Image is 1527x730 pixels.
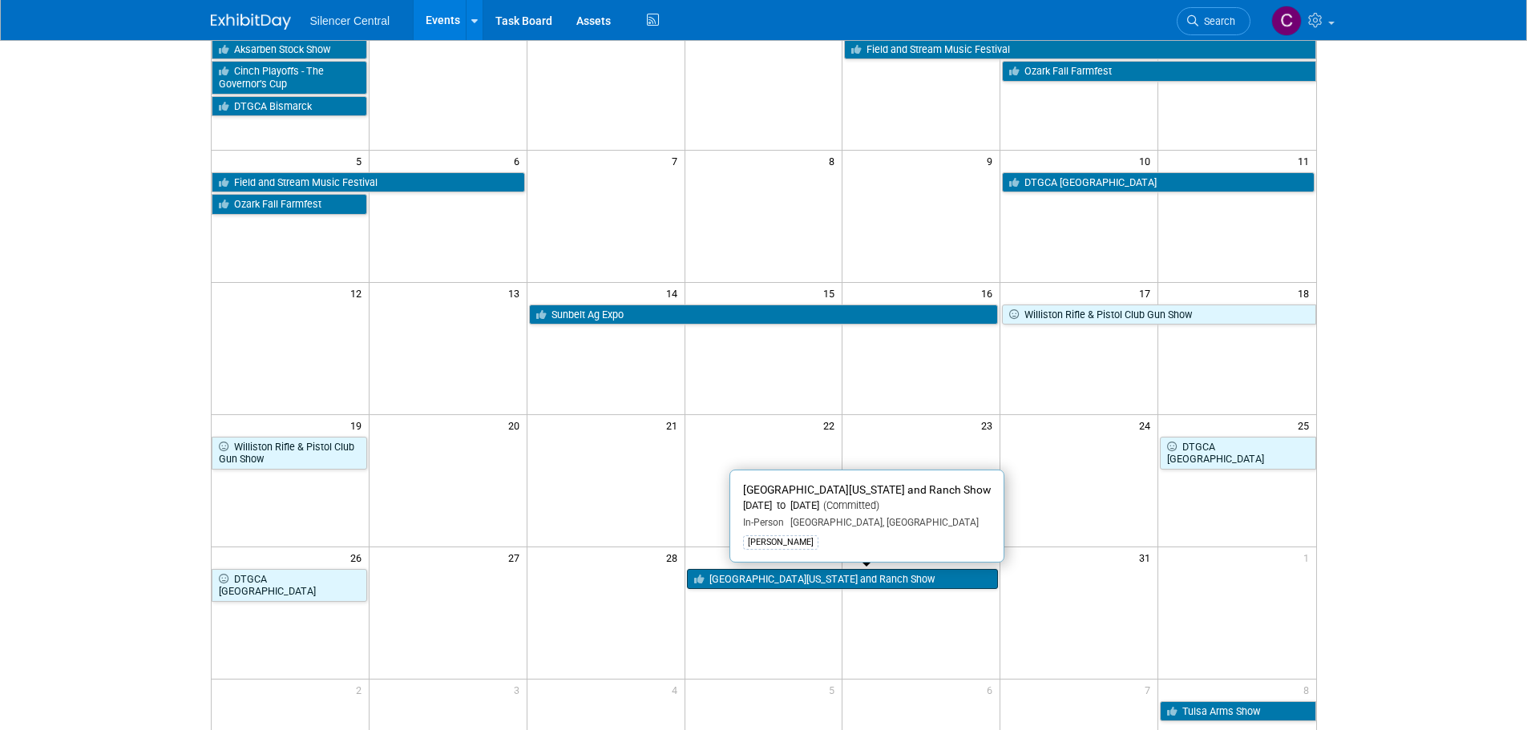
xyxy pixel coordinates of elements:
[212,194,367,215] a: Ozark Fall Farmfest
[1137,415,1157,435] span: 24
[743,535,818,550] div: [PERSON_NAME]
[822,415,842,435] span: 22
[1002,305,1315,325] a: Williston Rifle & Pistol Club Gun Show
[512,151,527,171] span: 6
[743,499,991,513] div: [DATE] to [DATE]
[985,151,1000,171] span: 9
[212,569,367,602] a: DTGCA [GEOGRAPHIC_DATA]
[665,283,685,303] span: 14
[980,415,1000,435] span: 23
[670,680,685,700] span: 4
[310,14,390,27] span: Silencer Central
[670,151,685,171] span: 7
[687,569,999,590] a: [GEOGRAPHIC_DATA][US_STATE] and Ranch Show
[827,151,842,171] span: 8
[1143,680,1157,700] span: 7
[212,172,525,193] a: Field and Stream Music Festival
[1137,547,1157,567] span: 31
[1198,15,1235,27] span: Search
[512,680,527,700] span: 3
[819,499,879,511] span: (Committed)
[665,547,685,567] span: 28
[985,680,1000,700] span: 6
[1302,547,1316,567] span: 1
[507,415,527,435] span: 20
[1137,151,1157,171] span: 10
[1002,61,1315,82] a: Ozark Fall Farmfest
[1160,437,1315,470] a: DTGCA [GEOGRAPHIC_DATA]
[784,517,979,528] span: [GEOGRAPHIC_DATA], [GEOGRAPHIC_DATA]
[354,680,369,700] span: 2
[1302,680,1316,700] span: 8
[1296,415,1316,435] span: 25
[212,96,367,117] a: DTGCA Bismarck
[349,547,369,567] span: 26
[1271,6,1302,36] img: Cade Cox
[349,415,369,435] span: 19
[507,283,527,303] span: 13
[354,151,369,171] span: 5
[980,283,1000,303] span: 16
[349,283,369,303] span: 12
[212,437,367,470] a: Williston Rifle & Pistol Club Gun Show
[212,39,367,60] a: Aksarben Stock Show
[1177,7,1250,35] a: Search
[1137,283,1157,303] span: 17
[1160,701,1315,722] a: Tulsa Arms Show
[1002,172,1314,193] a: DTGCA [GEOGRAPHIC_DATA]
[507,547,527,567] span: 27
[529,305,999,325] a: Sunbelt Ag Expo
[212,61,367,94] a: Cinch Playoffs - The Governor’s Cup
[822,283,842,303] span: 15
[743,517,784,528] span: In-Person
[743,483,991,496] span: [GEOGRAPHIC_DATA][US_STATE] and Ranch Show
[844,39,1315,60] a: Field and Stream Music Festival
[1296,283,1316,303] span: 18
[665,415,685,435] span: 21
[211,14,291,30] img: ExhibitDay
[827,680,842,700] span: 5
[1296,151,1316,171] span: 11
